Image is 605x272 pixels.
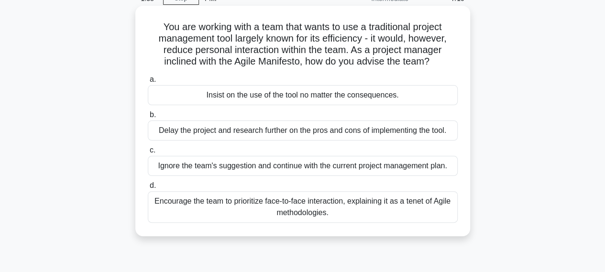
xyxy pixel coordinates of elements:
span: a. [150,75,156,83]
div: Encourage the team to prioritize face-to-face interaction, explaining it as a tenet of Agile meth... [148,191,458,223]
h5: You are working with a team that wants to use a traditional project management tool largely known... [147,21,459,68]
span: c. [150,146,155,154]
span: d. [150,181,156,189]
div: Delay the project and research further on the pros and cons of implementing the tool. [148,120,458,141]
div: Insist on the use of the tool no matter the consequences. [148,85,458,105]
span: b. [150,110,156,119]
div: Ignore the team's suggestion and continue with the current project management plan. [148,156,458,176]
